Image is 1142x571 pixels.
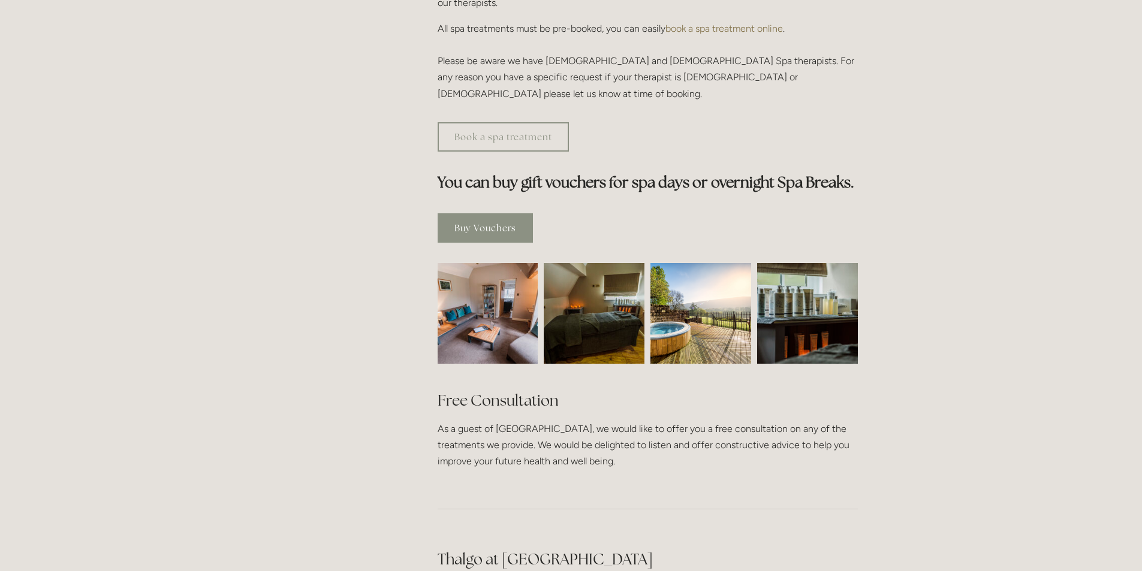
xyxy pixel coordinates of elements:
a: Book a spa treatment [438,122,569,152]
img: Spa room, Losehill House Hotel and Spa [519,263,670,364]
img: Waiting room, spa room, Losehill House Hotel and Spa [412,263,564,364]
p: As a guest of [GEOGRAPHIC_DATA], we would like to offer you a free consultation on any of the tre... [438,421,858,470]
a: Buy Vouchers [438,213,533,243]
a: book a spa treatment online [665,23,783,34]
h2: Thalgo at [GEOGRAPHIC_DATA] [438,549,858,570]
h2: Free Consultation [438,390,858,411]
strong: You can buy gift vouchers for spa days or overnight Spa Breaks. [438,173,854,192]
img: Body creams in the spa room, Losehill House Hotel and Spa [732,263,883,364]
p: All spa treatments must be pre-booked, you can easily . Please be aware we have [DEMOGRAPHIC_DATA... [438,20,858,102]
img: Outdoor jacuzzi with a view of the Peak District, Losehill House Hotel and Spa [650,263,751,364]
